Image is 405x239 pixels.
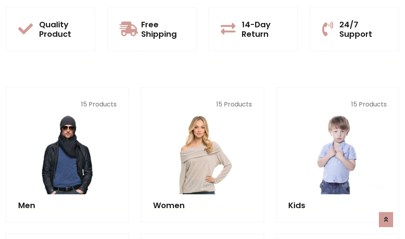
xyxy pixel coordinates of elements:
h5: 14-Day Return [242,20,286,39]
h5: Men [18,201,117,210]
h5: Quality Product [39,20,83,39]
h5: Kids [288,201,387,210]
p: 15 Products [153,100,252,109]
h5: Women [153,201,252,210]
p: 15 Products [288,100,387,109]
h5: 24/7 Support [339,20,387,39]
h5: Free Shipping [141,20,184,39]
p: 15 Products [18,100,117,109]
